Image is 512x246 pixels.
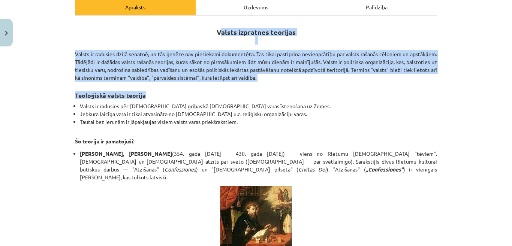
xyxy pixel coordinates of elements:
img: icon-close-lesson-0947bae3869378f0d4975bcd49f059093ad1ed9edebbc8119c70593378902aed.svg [5,31,8,36]
strong: Valsts izpratnes teorijas [217,28,296,36]
u: : [133,138,134,145]
em: „Confessiones” [366,166,403,173]
em: Confessiones [165,166,196,173]
u: Šo teoriju ir pamatojuši [75,138,133,145]
p: (354. gada [DATE] — 430. gada [DATE]) — viens no Rietumu [DEMOGRAPHIC_DATA] "tēviem". [DEMOGRAPHI... [80,150,437,181]
strong: [PERSON_NAME], [PERSON_NAME] [80,150,172,157]
li: Jebkura laicīga vara ir tikai atvasināta no [DEMOGRAPHIC_DATA] u.c. reliģisku organizāciju varas. [80,110,437,118]
li: Valsts ir radusies pēc [DEMOGRAPHIC_DATA] gribas kā [DEMOGRAPHIC_DATA] varas īstenošana uz Zemes. [80,102,437,110]
li: Tautai bez ierunām ir jāpakļaujas visiem valsts varas priekšrakstiem. [80,118,437,126]
strong: Teoloģiskā valsts teorija [75,91,146,99]
em: Civitas Dei [298,166,326,173]
p: Valsts ir radusies dziļā senatnē, un tās ģenēze nav pietiekami dokumentēta. Tas tikai pastiprina ... [75,47,437,82]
